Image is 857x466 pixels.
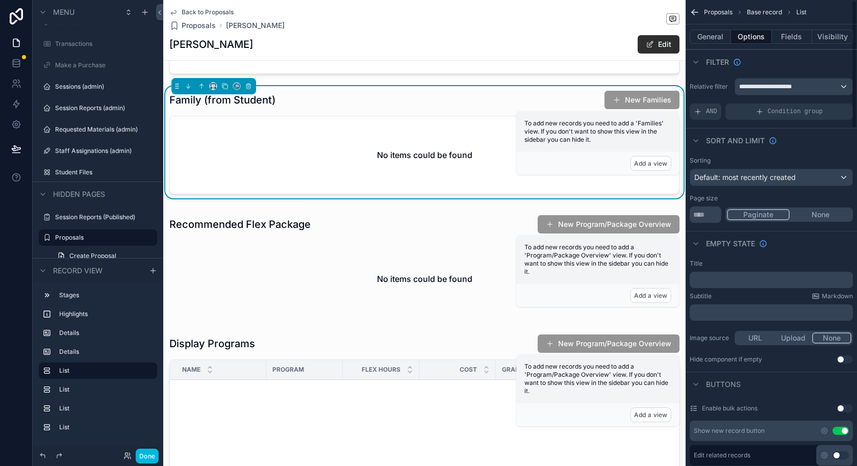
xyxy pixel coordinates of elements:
[690,194,718,202] label: Page size
[51,248,157,264] a: Create Proposal
[69,252,116,260] span: Create Proposal
[55,168,151,176] label: Student Files
[812,30,853,44] button: Visibility
[55,61,151,69] label: Make a Purchase
[631,407,671,422] button: Add a view
[59,423,149,431] label: List
[690,272,853,288] div: scrollable content
[706,239,755,249] span: Empty state
[136,449,159,463] button: Done
[524,119,664,143] span: To add new records you need to add a 'Families' view. If you don't want to show this view in the ...
[747,8,782,16] span: Base record
[182,8,234,16] span: Back to Proposals
[694,427,765,435] div: Show new record button
[690,304,853,321] div: scrollable content
[736,332,774,344] button: URL
[182,366,200,374] span: Name
[706,379,741,390] span: Buttons
[822,292,853,300] span: Markdown
[182,20,216,31] span: Proposals
[694,173,796,182] span: Default: most recently created
[59,329,149,337] label: Details
[690,292,712,300] label: Subtitle
[690,355,762,364] div: Hide component if empty
[731,30,772,44] button: Options
[59,404,149,412] label: List
[53,189,105,199] span: Hidden pages
[706,108,717,116] span: AND
[169,8,234,16] a: Back to Proposals
[59,385,149,394] label: List
[790,209,851,220] button: None
[169,37,253,51] h1: [PERSON_NAME]
[55,147,151,155] label: Staff Assignations (admin)
[59,310,149,318] label: Highlights
[638,35,679,54] button: Edit
[690,260,702,268] label: Title
[796,8,806,16] span: List
[812,332,851,344] button: None
[704,8,733,16] span: Proposals
[226,20,285,31] a: [PERSON_NAME]
[59,367,149,375] label: List
[53,7,74,17] span: Menu
[727,209,790,220] button: Paginate
[604,91,679,109] button: New Families
[55,213,151,221] label: Session Reports (Published)
[55,125,151,134] label: Requested Materials (admin)
[690,157,711,165] label: Sorting
[812,292,853,300] a: Markdown
[774,332,813,344] button: Upload
[53,266,103,276] span: Record view
[524,243,668,275] span: To add new records you need to add a 'Program/Package Overview' view. If you don't want to show t...
[772,30,813,44] button: Fields
[59,291,149,299] label: Stages
[631,156,671,171] button: Add a view
[169,93,275,107] h1: Family (from Student)
[272,366,304,374] span: Program
[55,234,151,242] label: Proposals
[460,366,477,374] span: Cost
[377,149,472,161] h2: No items could be found
[690,83,730,91] label: Relative filter
[55,83,151,91] label: Sessions (admin)
[169,20,216,31] a: Proposals
[706,136,765,146] span: Sort And Limit
[690,30,731,44] button: General
[362,366,400,374] span: Flex Hours
[706,57,729,67] span: Filter
[55,40,151,48] label: Transactions
[702,404,758,412] label: Enable bulk actions
[768,108,823,116] span: Condition group
[55,104,151,112] label: Session Reports (admin)
[502,366,581,374] span: Grade (from Program)
[690,169,853,186] button: Default: most recently created
[690,334,730,342] label: Image source
[524,363,668,395] span: To add new records you need to add a 'Program/Package Overview' view. If you don't want to show t...
[59,348,149,356] label: Details
[33,282,163,446] div: scrollable content
[631,288,671,303] button: Add a view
